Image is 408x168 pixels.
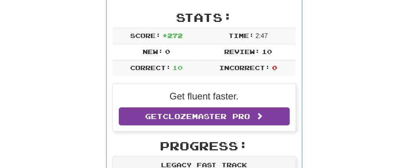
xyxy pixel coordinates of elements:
span: 10 [261,48,272,55]
p: Get fluent faster. [119,90,290,103]
span: + 272 [162,32,183,39]
span: Time: [228,32,254,39]
span: Score: [130,32,160,39]
span: Review: [224,48,260,55]
span: 0 [165,48,170,55]
span: Incorrect: [219,64,270,71]
span: Clozemaster Pro [163,112,250,121]
span: Correct: [130,64,170,71]
span: 10 [172,64,183,71]
span: 2 : 47 [256,33,268,39]
a: GetClozemaster Pro [119,107,290,125]
span: 0 [272,64,277,71]
h2: Stats: [112,11,296,24]
h2: Progress: [112,139,296,152]
span: New: [143,48,163,55]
